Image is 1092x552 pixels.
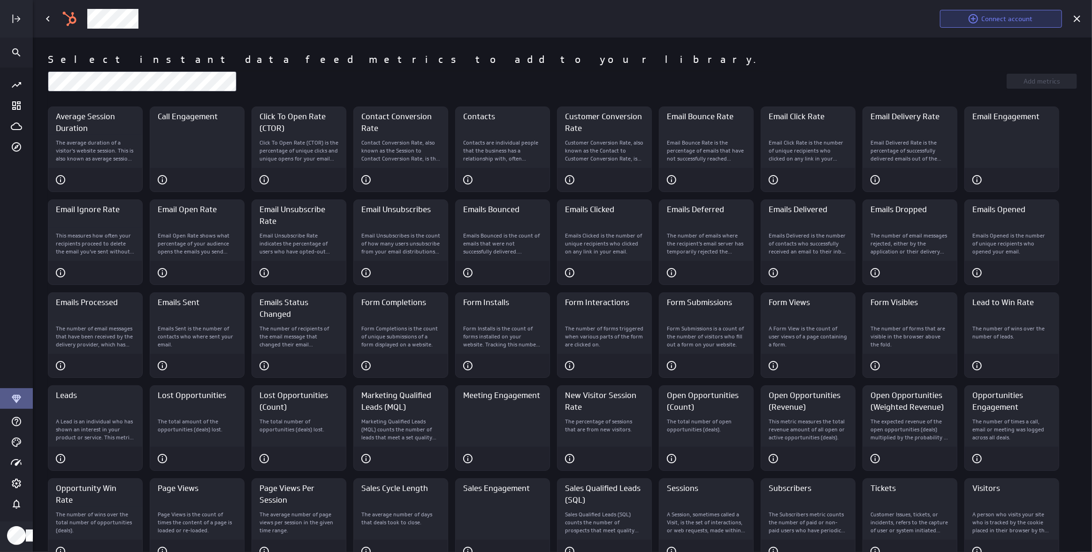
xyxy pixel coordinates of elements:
[565,232,644,255] p: Emails Clicked is the number of unique recipients who clicked on any link in your email.
[557,385,652,471] div: New Visitor Session Rate
[361,325,440,348] p: Form Completions is the count of unique submissions of a form displayed on a website.
[158,111,237,123] h3: Call Engagement
[1069,11,1085,27] div: Cancel
[361,483,440,494] h3: Sales Cycle Length
[565,204,644,215] h3: Emails Clicked
[158,390,237,401] h3: Lost Opportunities
[1007,74,1077,89] button: Add metrics
[455,199,550,285] div: Emails Bounced
[769,390,848,413] h3: Open Opportunities (Revenue)
[761,199,855,285] div: Emails Delivered
[972,418,1051,441] p: The number of times a call, email or meeting was logged across all deals.
[158,204,237,215] h3: Email Open Rate
[871,139,949,162] p: Email Delivered Rate is the percentage of successfully delivered emails out of the total number o...
[353,292,448,378] div: Form Completions
[659,292,754,378] div: Form Submissions
[964,385,1059,471] div: Opportunities Engagement
[769,483,848,494] h3: Subscribers
[56,483,135,506] h3: Opportunity Win Rate
[158,511,237,534] p: Page Views is the count of times the content of a page is loaded or re-loaded.
[667,511,746,534] p: A Session, sometimes called a Visit, is the set of interactions, or web requests, made within a g...
[361,390,440,413] h3: Marketing Qualified Leads (MQL)
[260,483,338,506] h3: Page Views Per Session
[260,325,338,348] p: The number of recipients of the email message that changed their email subscriptions in some way.
[463,232,542,255] p: Emails Bounced is the count of emails that were not successfully delivered. Specifically, it's th...
[260,139,338,162] p: Click To Open Rate (CTOR) is the percentage of unique clicks and unique opens for your email camp...
[8,414,24,429] div: Help & PowerMetrics Assistant
[557,292,652,378] div: Form Interactions
[252,199,346,285] div: Email Unsubscribe Rate
[48,53,760,68] h2: Select instant data feed metrics to add to your library.
[463,325,542,348] p: Form Installs is the count of forms installed on your website. Tracking this number gives you a h...
[353,107,448,192] div: Contact Conversion Rate
[158,232,237,255] p: Email Open Rate shows what percentage of your audience opens the emails you send them. This is on...
[863,385,957,471] div: Open Opportunities (Weighted Revenue)
[565,325,644,348] p: The number of forms triggered when various parts of the form are clicked on.
[8,475,24,491] div: Account and settings
[667,325,746,348] p: Form Submissions is a count of the number of visitors who fill out a form on your website.
[659,199,754,285] div: Emails Deferred
[565,483,644,506] h3: Sales Qualified Leads (SQL)
[871,232,949,255] p: The number of email messages rejected, either by the application or their delivery provider, and ...
[565,111,644,134] h3: Customer Conversion Rate
[565,139,644,162] p: Customer Conversion Rate, also known as the Contact to Customer Conversion Rate, is the rate at w...
[667,111,746,123] h3: Email Bounce Rate
[667,483,746,494] h3: Sessions
[964,107,1059,192] div: Email Engagement
[659,385,754,471] div: Open Opportunities (Count)
[769,418,848,441] p: This metric measures the total revenue amount of all open or active opportunities (deals).
[964,292,1059,378] div: Lead to Win Rate
[463,139,542,162] p: Contacts are individual people that the business has a relationship with, often associated with a...
[769,297,848,308] h3: Form Views
[56,390,135,401] h3: Leads
[871,297,949,308] h3: Form Visibles
[863,107,957,192] div: Email Delivery Rate
[761,292,855,378] div: Form Views
[11,437,22,448] svg: Themes
[972,297,1051,308] h3: Lead to Win Rate
[48,107,143,192] div: Average Session Duration
[8,11,24,27] div: Expand
[972,232,1051,255] p: Emails Opened is the number of unique recipients who opened your email.
[260,511,338,534] p: The average number of page views per session in the given time range.
[455,107,550,192] div: Contacts
[463,483,542,494] h3: Sales Engagement
[361,232,440,255] p: Email Unsubscribes is the count of how many users unsubscribe from your email distributions over ...
[565,390,644,413] h3: New Visitor Session Rate
[361,297,440,308] h3: Form Completions
[361,139,440,162] p: Contact Conversion Rate, also known as the Session to Contact Conversion Rate, is the number of c...
[871,418,949,441] p: The expected revenue of the open opportunities (deals) multiplied by the probability of them clos...
[158,325,237,348] p: Emails Sent is the number of contacts who where sent your email.
[761,107,855,192] div: Email Click Rate
[1023,77,1060,85] span: Add metrics
[863,199,957,285] div: Emails Dropped
[252,292,346,378] div: Emails Status Changed
[463,297,542,308] h3: Form Installs
[667,418,746,434] p: The total number of open opportunities (deals).
[150,199,244,285] div: Email Open Rate
[871,111,949,123] h3: Email Delivery Rate
[455,292,550,378] div: Form Installs
[769,232,848,255] p: Emails Delivered is the number of contacts who successfully received an email to their inbox and,...
[8,496,24,512] div: Notifications
[56,511,135,534] p: The number of wins over the total number of opportunities (deals).
[667,390,746,413] h3: Open Opportunities (Count)
[260,297,338,320] h3: Emails Status Changed
[972,483,1051,494] h3: Visitors
[667,204,746,215] h3: Emails Deferred
[56,418,135,441] p: A Lead is an individual who has shown an interest in your product or service. This metric counts ...
[361,204,440,215] h3: Email Unsubscribes
[940,10,1062,28] button: Connect account
[361,111,440,134] h3: Contact Conversion Rate
[659,107,754,192] div: Email Bounce Rate
[871,511,949,534] p: Customer Issues, tickets, or incidents, refers to the capture of user or system initiated request...
[863,292,957,378] div: Form Visibles
[11,478,22,489] svg: Account and settings
[56,204,135,215] h3: Email Ignore Rate
[158,418,237,434] p: The total amount of the opportunities (deals) lost.
[769,511,848,534] p: The Subscribers metric counts the number of paid or non-paid users who have periodic access to a ...
[982,15,1033,23] span: Connect account
[56,297,135,308] h3: Emails Processed
[455,385,550,471] div: Meeting Engagement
